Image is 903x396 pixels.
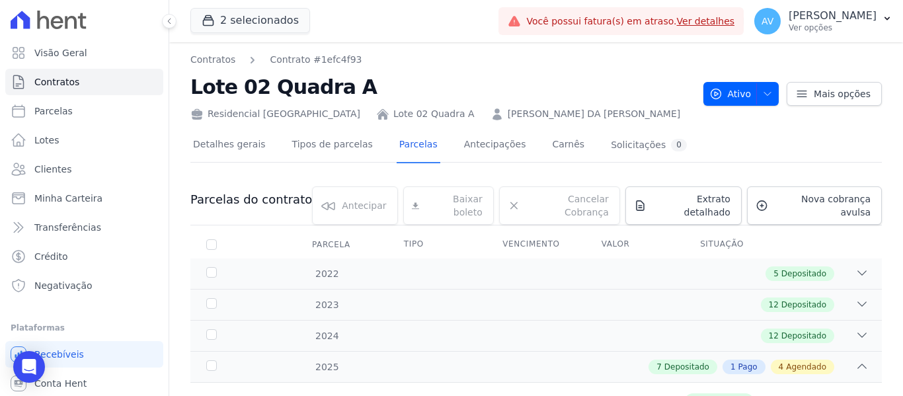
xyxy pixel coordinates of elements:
span: Clientes [34,163,71,176]
span: Extrato detalhado [652,192,730,219]
a: Contratos [5,69,163,95]
h2: Lote 02 Quadra A [190,72,693,102]
span: 7 [656,361,662,373]
span: Depositado [781,268,826,280]
th: Vencimento [487,231,585,258]
a: Antecipações [461,128,529,163]
a: Lote 02 Quadra A [393,107,475,121]
a: Visão Geral [5,40,163,66]
nav: Breadcrumb [190,53,362,67]
span: Mais opções [814,87,871,100]
span: Depositado [781,299,826,311]
a: Transferências [5,214,163,241]
a: Minha Carteira [5,185,163,212]
a: [PERSON_NAME] DA [PERSON_NAME] [508,107,681,121]
a: Recebíveis [5,341,163,368]
a: Tipos de parcelas [290,128,375,163]
a: Solicitações0 [608,128,689,163]
a: Ver detalhes [677,16,735,26]
div: Residencial [GEOGRAPHIC_DATA] [190,107,360,121]
th: Tipo [388,231,487,258]
a: Nova cobrança avulsa [747,186,882,225]
button: Ativo [703,82,779,106]
p: Ver opções [789,22,877,33]
span: Recebíveis [34,348,84,361]
a: Mais opções [787,82,882,106]
span: Parcelas [34,104,73,118]
span: Lotes [34,134,59,147]
h3: Parcelas do contrato [190,192,312,208]
div: Parcela [296,231,366,258]
div: Solicitações [611,139,687,151]
a: Crédito [5,243,163,270]
span: Transferências [34,221,101,234]
a: Contratos [190,53,235,67]
span: AV [762,17,773,26]
span: Visão Geral [34,46,87,59]
span: Você possui fatura(s) em atraso. [526,15,734,28]
span: Contratos [34,75,79,89]
a: Negativação [5,272,163,299]
span: 12 [769,299,779,311]
span: Minha Carteira [34,192,102,205]
th: Situação [684,231,783,258]
span: Crédito [34,250,68,263]
a: Lotes [5,127,163,153]
th: Valor [586,231,684,258]
a: Parcelas [397,128,440,163]
a: Clientes [5,156,163,182]
p: [PERSON_NAME] [789,9,877,22]
span: 4 [779,361,784,373]
span: Ativo [709,82,752,106]
button: AV [PERSON_NAME] Ver opções [744,3,903,40]
span: Pago [738,361,758,373]
span: Depositado [664,361,709,373]
span: Depositado [781,330,826,342]
div: Plataformas [11,320,158,336]
span: 1 [730,361,736,373]
span: 5 [773,268,779,280]
a: Parcelas [5,98,163,124]
a: Carnês [549,128,587,163]
div: Open Intercom Messenger [13,351,45,383]
a: Extrato detalhado [625,186,742,225]
span: Agendado [786,361,826,373]
a: Detalhes gerais [190,128,268,163]
span: Nova cobrança avulsa [773,192,871,219]
a: Contrato #1efc4f93 [270,53,362,67]
nav: Breadcrumb [190,53,693,67]
span: Negativação [34,279,93,292]
span: 12 [769,330,779,342]
div: 0 [671,139,687,151]
button: 2 selecionados [190,8,310,33]
span: Conta Hent [34,377,87,390]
